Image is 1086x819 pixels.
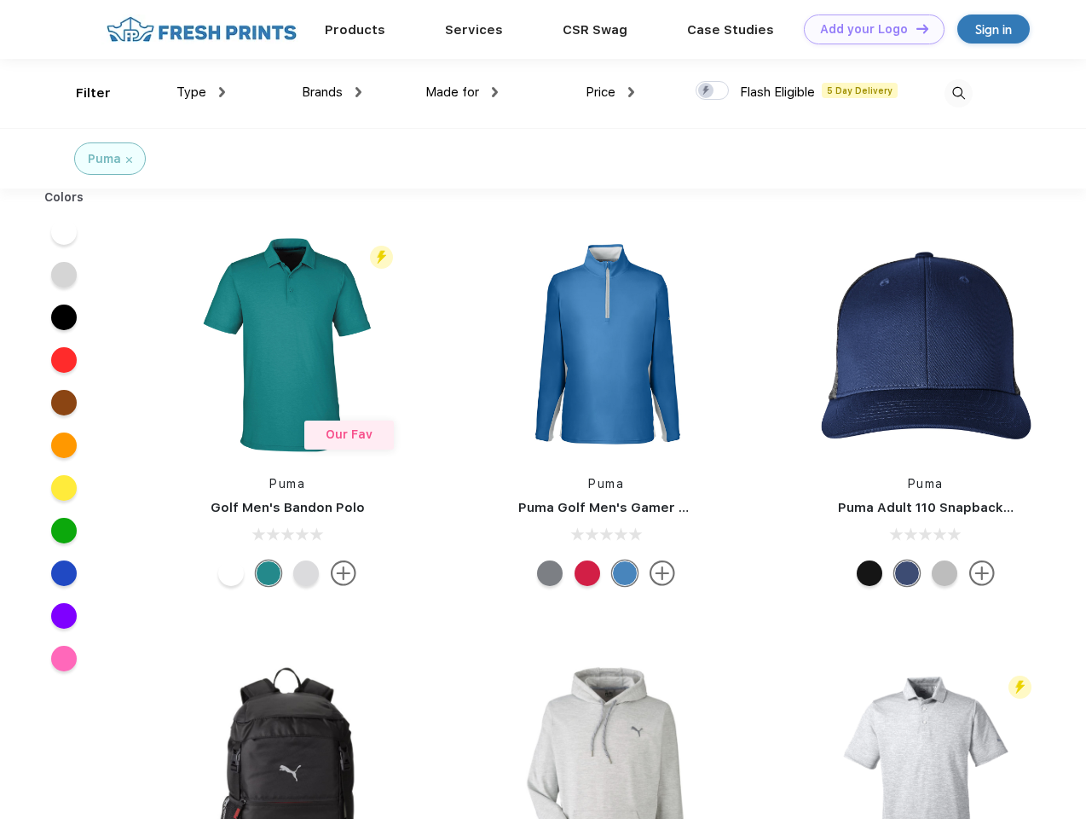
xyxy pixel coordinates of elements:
div: Bright Cobalt [612,561,638,586]
a: CSR Swag [563,22,627,38]
div: Green Lagoon [256,561,281,586]
div: Filter [76,84,111,103]
a: Puma [908,477,944,491]
span: Our Fav [326,427,373,441]
img: dropdown.png [219,87,225,97]
div: Add your Logo [820,22,908,37]
img: flash_active_toggle.svg [1008,676,1031,699]
div: Sign in [975,20,1012,39]
img: desktop_search.svg [944,79,973,107]
span: 5 Day Delivery [822,83,898,98]
img: func=resize&h=266 [174,231,401,458]
img: more.svg [331,561,356,586]
img: func=resize&h=266 [493,231,719,458]
div: Quarry with Brt Whit [932,561,957,586]
a: Products [325,22,385,38]
span: Flash Eligible [740,84,815,100]
img: filter_cancel.svg [126,157,132,163]
img: dropdown.png [492,87,498,97]
a: Services [445,22,503,38]
a: Puma Golf Men's Gamer Golf Quarter-Zip [518,500,788,515]
a: Sign in [957,15,1030,44]
img: fo%20logo%202.webp [101,15,302,44]
div: Quiet Shade [537,561,563,586]
div: Puma [88,150,121,168]
a: Puma [269,477,305,491]
span: Brands [302,84,343,100]
div: Ski Patrol [575,561,600,586]
span: Price [586,84,615,100]
a: Puma [588,477,624,491]
div: Bright White [218,561,244,586]
img: DT [916,24,928,33]
img: dropdown.png [628,87,634,97]
div: High Rise [293,561,319,586]
img: func=resize&h=266 [812,231,1039,458]
img: dropdown.png [355,87,361,97]
div: Peacoat Qut Shd [894,561,920,586]
img: more.svg [969,561,995,586]
img: more.svg [650,561,675,586]
span: Made for [425,84,479,100]
div: Colors [32,189,97,206]
span: Type [176,84,206,100]
a: Golf Men's Bandon Polo [211,500,365,515]
img: flash_active_toggle.svg [370,246,393,269]
div: Pma Blk with Pma Blk [857,561,882,586]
